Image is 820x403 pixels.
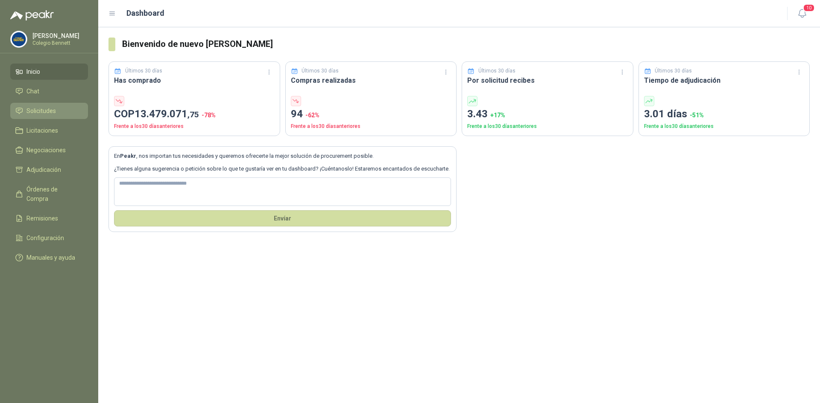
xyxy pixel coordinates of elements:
span: -62 % [305,112,319,119]
span: Manuales y ayuda [26,253,75,262]
p: 3.01 días [644,106,805,122]
span: 10 [803,4,815,12]
p: Colegio Bennett [32,41,86,46]
a: Chat [10,83,88,99]
span: + 17 % [490,112,505,119]
p: ¿Tienes alguna sugerencia o petición sobre lo que te gustaría ver en tu dashboard? ¡Cuéntanoslo! ... [114,165,451,173]
button: 10 [794,6,810,21]
a: Remisiones [10,210,88,226]
a: Licitaciones [10,122,88,139]
p: Últimos 30 días [655,67,692,75]
span: Remisiones [26,214,58,223]
p: Frente a los 30 días anteriores [644,122,805,130]
p: 94 [291,106,451,122]
p: Últimos 30 días [478,67,515,75]
p: Frente a los 30 días anteriores [114,122,275,130]
p: COP [114,106,275,122]
a: Manuales y ayuda [10,249,88,266]
p: Últimos 30 días [302,67,339,75]
p: Frente a los 30 días anteriores [291,122,451,130]
span: Solicitudes [26,106,56,116]
h3: Compras realizadas [291,75,451,86]
p: Últimos 30 días [125,67,162,75]
span: ,75 [187,110,199,119]
h3: Tiempo de adjudicación [644,75,805,86]
span: Órdenes de Compra [26,185,80,203]
a: Solicitudes [10,103,88,119]
span: -51 % [690,112,704,119]
p: 3.43 [467,106,628,122]
span: 13.479.071 [135,108,199,120]
img: Logo peakr [10,10,54,20]
a: Configuración [10,230,88,246]
h3: Por solicitud recibes [467,75,628,86]
h1: Dashboard [126,7,164,19]
span: -78 % [202,112,216,119]
span: Adjudicación [26,165,61,174]
a: Negociaciones [10,142,88,158]
b: Peakr [120,153,136,159]
p: En , nos importan tus necesidades y queremos ofrecerte la mejor solución de procurement posible. [114,152,451,160]
a: Inicio [10,64,88,80]
button: Envíar [114,210,451,226]
span: Configuración [26,233,64,243]
a: Órdenes de Compra [10,181,88,207]
p: [PERSON_NAME] [32,33,86,39]
h3: Bienvenido de nuevo [PERSON_NAME] [122,38,810,51]
span: Inicio [26,67,40,76]
span: Chat [26,87,39,96]
h3: Has comprado [114,75,275,86]
img: Company Logo [11,31,27,47]
span: Licitaciones [26,126,58,135]
a: Adjudicación [10,162,88,178]
p: Frente a los 30 días anteriores [467,122,628,130]
span: Negociaciones [26,145,66,155]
